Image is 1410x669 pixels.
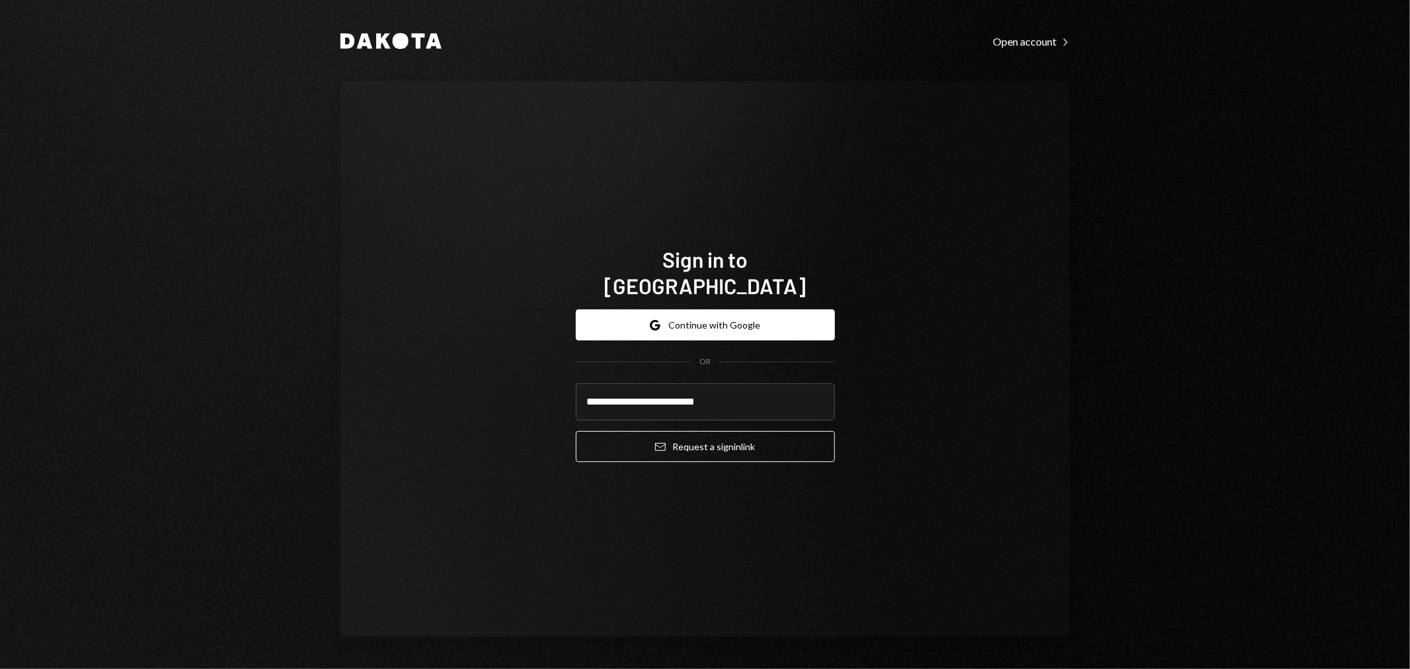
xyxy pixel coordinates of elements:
h1: Sign in to [GEOGRAPHIC_DATA] [576,246,835,299]
div: OR [699,356,711,368]
button: Continue with Google [576,309,835,340]
a: Open account [994,34,1070,48]
button: Request a signinlink [576,431,835,462]
div: Open account [994,35,1070,48]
